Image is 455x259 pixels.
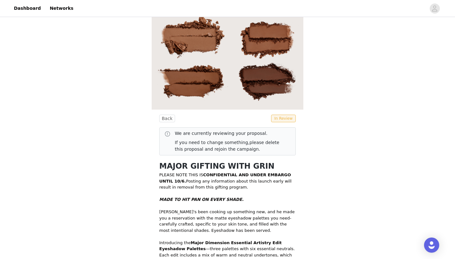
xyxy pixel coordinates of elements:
[159,240,282,251] strong: Major Dimension Essential Artistry Edit Eyeshadow Palettes
[159,197,244,202] strong: MADE TO HIT PAN ON EVERY SHADE.
[159,172,291,184] strong: CONFIDENTIAL AND UNDER EMBARGO UNTIL 10/6.
[159,209,296,233] p: [PERSON_NAME]'s been cooking up something new, and he made you a reservation with the matte eyesh...
[432,3,438,14] div: avatar
[175,130,285,137] p: We are currently reviewing your proposal.
[271,115,296,122] span: In Review
[175,139,285,153] p: If you need to change something,
[159,160,296,172] h1: MAJOR GIFTING WITH GRIN
[424,238,439,253] div: Open Intercom Messenger
[10,1,45,15] a: Dashboard
[159,172,296,190] p: PLEASE NOTE THIS IS Posting any information about this launch early will result in removal from t...
[46,1,77,15] a: Networks
[159,115,175,122] button: Back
